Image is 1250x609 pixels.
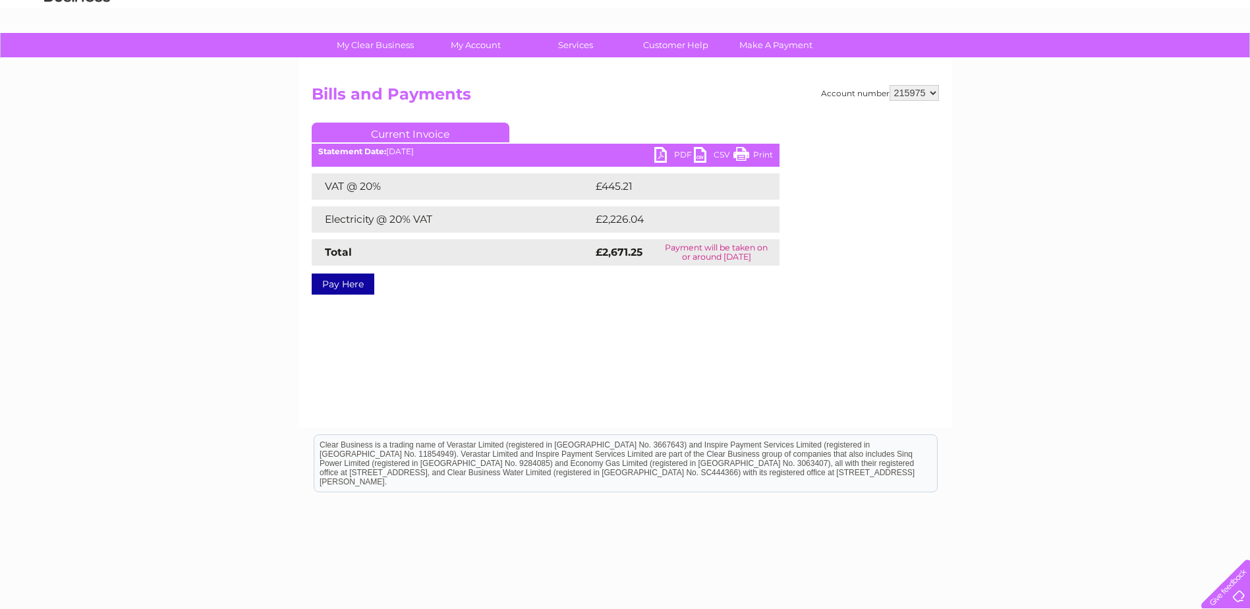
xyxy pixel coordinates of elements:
a: Print [733,147,773,166]
td: VAT @ 20% [312,173,592,200]
a: Contact [1162,56,1195,66]
h2: Bills and Payments [312,85,939,110]
a: Current Invoice [312,123,509,142]
div: [DATE] [312,147,780,156]
a: Customer Help [621,33,730,57]
a: Telecoms [1088,56,1127,66]
a: Log out [1207,56,1237,66]
a: Blog [1135,56,1154,66]
a: My Account [421,33,530,57]
div: Clear Business is a trading name of Verastar Limited (registered in [GEOGRAPHIC_DATA] No. 3667643... [314,7,937,64]
td: £2,226.04 [592,206,759,233]
b: Statement Date: [318,146,386,156]
strong: £2,671.25 [596,246,642,258]
a: Services [521,33,630,57]
td: Payment will be taken on or around [DATE] [654,239,780,266]
a: CSV [694,147,733,166]
div: Account number [821,85,939,101]
td: £445.21 [592,173,755,200]
td: Electricity @ 20% VAT [312,206,592,233]
img: logo.png [43,34,111,74]
a: Pay Here [312,274,374,295]
a: 0333 014 3131 [1002,7,1093,23]
a: Water [1018,56,1043,66]
a: PDF [654,147,694,166]
a: Energy [1051,56,1080,66]
a: Make A Payment [722,33,830,57]
a: My Clear Business [321,33,430,57]
strong: Total [325,246,352,258]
